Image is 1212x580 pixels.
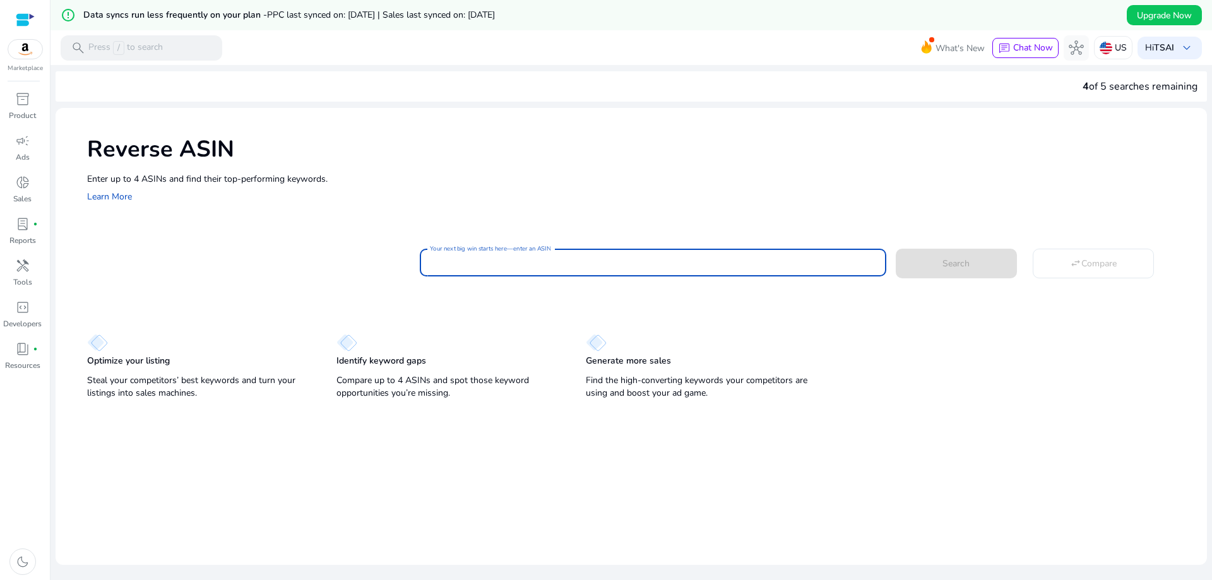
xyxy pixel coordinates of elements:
p: Steal your competitors’ best keywords and turn your listings into sales machines. [87,374,311,399]
mat-label: Your next big win starts here—enter an ASIN [430,244,550,253]
div: of 5 searches remaining [1083,79,1197,94]
span: fiber_manual_record [33,222,38,227]
p: Identify keyword gaps [336,355,426,367]
span: search [71,40,86,56]
span: chat [998,42,1011,55]
img: diamond.svg [87,334,108,352]
span: 4 [1083,80,1089,93]
p: Optimize your listing [87,355,170,367]
span: inventory_2 [15,92,30,107]
a: Learn More [87,191,132,203]
h5: Data syncs run less frequently on your plan - [83,10,495,21]
img: diamond.svg [586,334,607,352]
span: fiber_manual_record [33,346,38,352]
p: Marketplace [8,64,43,73]
img: us.svg [1100,42,1112,54]
p: Reports [9,235,36,246]
button: Upgrade Now [1127,5,1202,25]
span: Upgrade Now [1137,9,1192,22]
p: Generate more sales [586,355,671,367]
button: hub [1064,35,1089,61]
p: Sales [13,193,32,204]
button: chatChat Now [992,38,1059,58]
span: What's New [936,37,985,59]
span: / [113,41,124,55]
p: Developers [3,318,42,329]
p: Product [9,110,36,121]
p: Enter up to 4 ASINs and find their top-performing keywords. [87,172,1194,186]
img: amazon.svg [8,40,42,59]
h1: Reverse ASIN [87,136,1194,163]
span: book_4 [15,341,30,357]
span: campaign [15,133,30,148]
p: Press to search [88,41,163,55]
p: Hi [1145,44,1174,52]
p: US [1115,37,1127,59]
p: Find the high-converting keywords your competitors are using and boost your ad game. [586,374,810,399]
span: donut_small [15,175,30,190]
b: TSAI [1154,42,1174,54]
span: keyboard_arrow_down [1179,40,1194,56]
span: Chat Now [1013,42,1053,54]
span: handyman [15,258,30,273]
p: Tools [13,276,32,288]
span: hub [1069,40,1084,56]
p: Compare up to 4 ASINs and spot those keyword opportunities you’re missing. [336,374,561,399]
span: lab_profile [15,216,30,232]
p: Resources [5,360,40,371]
mat-icon: error_outline [61,8,76,23]
span: dark_mode [15,554,30,569]
span: PPC last synced on: [DATE] | Sales last synced on: [DATE] [267,9,495,21]
span: code_blocks [15,300,30,315]
img: diamond.svg [336,334,357,352]
p: Ads [16,151,30,163]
